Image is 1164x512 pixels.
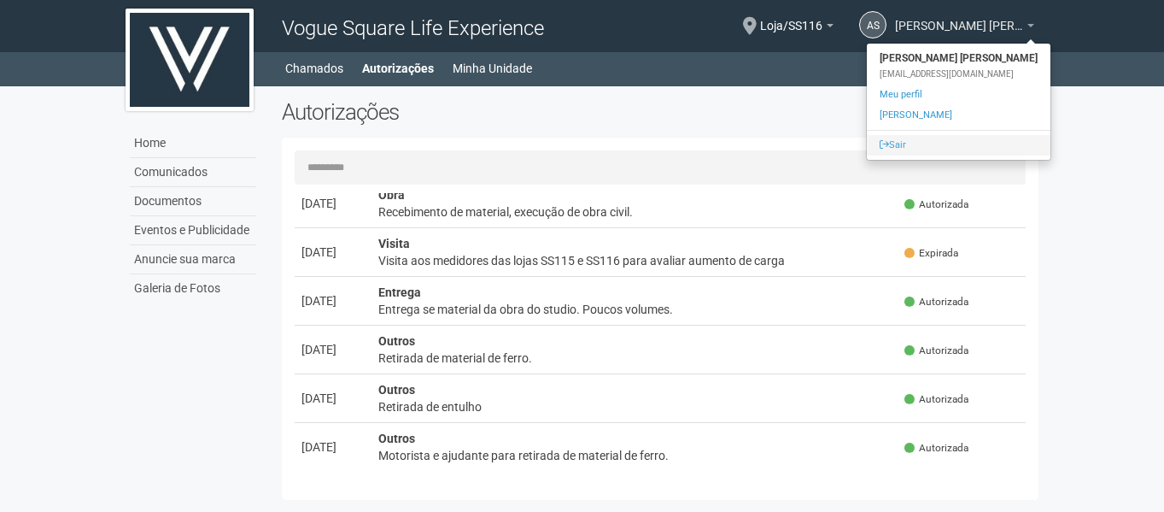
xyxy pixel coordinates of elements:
[130,245,256,274] a: Anuncie sua marca
[378,398,892,415] div: Retirada de entulho
[895,3,1023,32] span: andre silva de castro
[378,301,892,318] div: Entrega se material da obra do studio. Poucos volumes.
[867,135,1050,156] a: Sair
[904,344,968,358] span: Autorizada
[282,99,647,125] h2: Autorizações
[301,438,365,456] div: [DATE]
[130,187,256,216] a: Documentos
[760,21,834,35] a: Loja/SS116
[904,392,968,407] span: Autorizada
[904,295,968,309] span: Autorizada
[378,285,421,299] strong: Entrega
[378,350,892,367] div: Retirada de material de ferro.
[301,390,365,407] div: [DATE]
[130,216,256,245] a: Eventos e Publicidade
[130,158,256,187] a: Comunicados
[130,274,256,303] a: Galeria de Fotos
[859,11,886,38] a: as
[904,246,958,261] span: Expirada
[378,237,410,250] strong: Visita
[378,188,405,202] strong: Obra
[285,56,343,80] a: Chamados
[126,9,254,111] img: logo.jpg
[904,197,968,212] span: Autorizada
[760,3,822,32] span: Loja/SS116
[282,16,544,40] span: Vogue Square Life Experience
[301,341,365,358] div: [DATE]
[895,21,1034,35] a: [PERSON_NAME] [PERSON_NAME]
[867,68,1050,80] div: [EMAIL_ADDRESS][DOMAIN_NAME]
[378,447,892,464] div: Motorista e ajudante para retirada de material de ferro.
[378,252,892,269] div: Visita aos medidores das lojas SS115 e SS116 para avaliar aumento de carga
[362,56,434,80] a: Autorizações
[301,195,365,212] div: [DATE]
[453,56,532,80] a: Minha Unidade
[378,383,415,397] strong: Outros
[378,334,415,348] strong: Outros
[904,441,968,456] span: Autorizada
[378,432,415,445] strong: Outros
[867,85,1050,105] a: Meu perfil
[301,244,365,261] div: [DATE]
[301,292,365,309] div: [DATE]
[867,48,1050,68] strong: [PERSON_NAME] [PERSON_NAME]
[867,105,1050,126] a: [PERSON_NAME]
[130,129,256,158] a: Home
[378,203,892,221] div: Recebimento de material, execução de obra civil.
